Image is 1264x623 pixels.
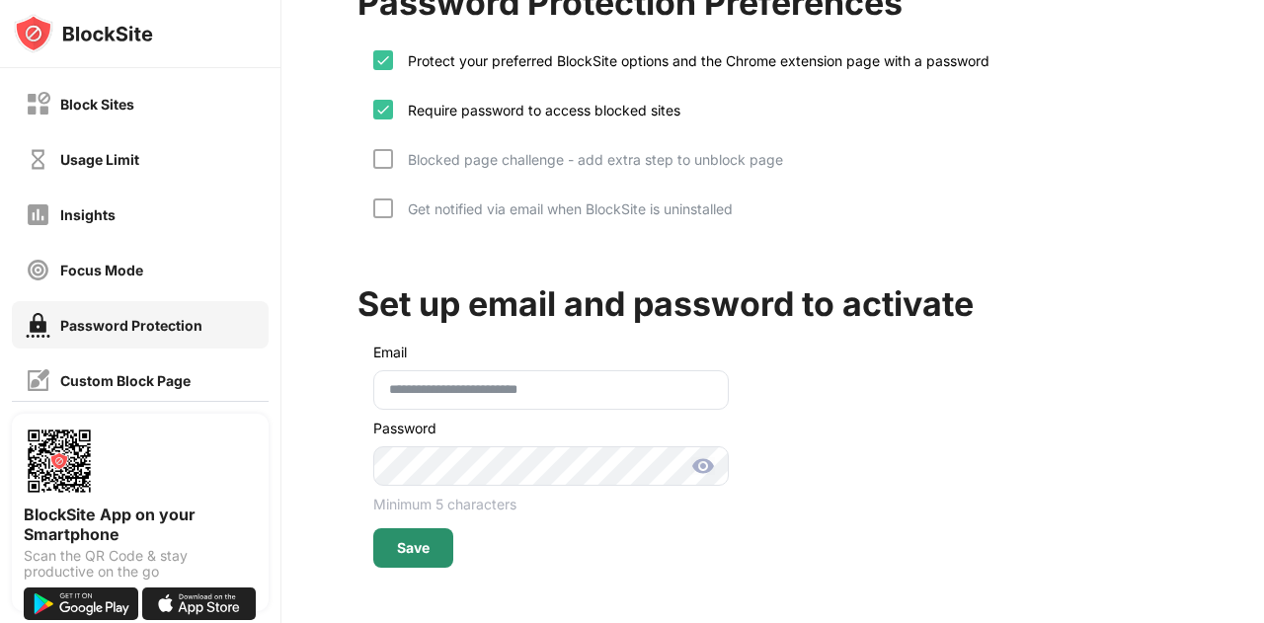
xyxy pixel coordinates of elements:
[393,52,989,69] div: Protect your preferred BlockSite options and the Chrome extension page with a password
[26,202,50,227] img: insights-off.svg
[691,454,715,478] img: show-password.svg
[26,147,50,172] img: time-usage-off.svg
[26,368,50,393] img: customize-block-page-off.svg
[142,587,257,620] img: download-on-the-app-store.svg
[60,96,134,113] div: Block Sites
[393,200,733,217] div: Get notified via email when BlockSite is uninstalled
[24,548,257,580] div: Scan the QR Code & stay productive on the go
[393,102,680,118] div: Require password to access blocked sites
[373,420,729,436] div: Password
[397,540,430,556] div: Save
[60,262,143,278] div: Focus Mode
[26,313,50,338] img: password-protection-on.svg
[26,258,50,282] img: focus-off.svg
[24,505,257,544] div: BlockSite App on your Smartphone
[373,496,729,512] div: Minimum 5 characters
[375,102,391,117] img: check.svg
[375,52,391,68] img: check.svg
[393,151,783,168] div: Blocked page challenge - add extra step to unblock page
[60,372,191,389] div: Custom Block Page
[26,92,50,117] img: block-off.svg
[60,151,139,168] div: Usage Limit
[24,587,138,620] img: get-it-on-google-play.svg
[24,426,95,497] img: options-page-qr-code.png
[60,317,202,334] div: Password Protection
[60,206,116,223] div: Insights
[373,344,407,360] div: Email
[357,283,974,324] div: Set up email and password to activate
[14,14,153,53] img: logo-blocksite.svg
